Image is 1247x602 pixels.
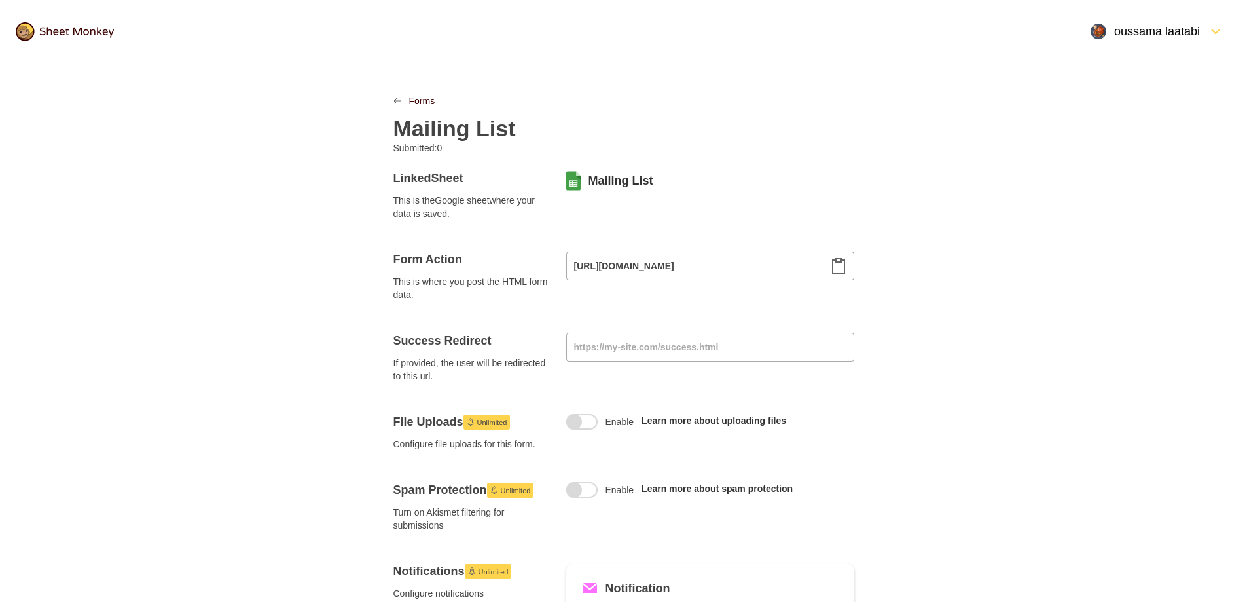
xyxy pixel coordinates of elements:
[393,275,551,301] span: This is where you post the HTML form data.
[605,483,634,497] span: Enable
[467,418,475,426] svg: Launch
[1208,24,1223,39] svg: FormDown
[409,94,435,107] a: Forms
[642,415,786,426] a: Learn more about uploading files
[393,563,551,579] h4: Notifications
[605,579,670,597] h5: Notification
[501,483,531,499] span: Unlimited
[566,333,854,362] input: https://my-site.com/success.html
[582,580,598,596] svg: Mail
[831,258,846,274] svg: Clipboard
[393,482,551,498] h4: Spam Protection
[642,483,793,494] a: Learn more about spam protection
[605,415,634,428] span: Enable
[393,333,551,348] h4: Success Redirect
[1083,16,1231,47] button: Open Menu
[393,170,551,186] h4: Linked Sheet
[393,414,551,430] h4: File Uploads
[393,587,551,600] span: Configure notifications
[393,252,551,267] h4: Form Action
[479,564,509,580] span: Unlimited
[490,486,498,494] svg: Launch
[477,415,507,430] span: Unlimited
[393,141,613,155] p: Submitted: 0
[393,115,516,141] h2: Mailing List
[588,173,653,189] a: Mailing List
[393,356,551,383] span: If provided, the user will be redirected to this url.
[16,22,114,41] img: logo@2x.png
[1091,24,1200,39] div: oussama laatabi
[393,438,551,451] span: Configure file uploads for this form.
[393,97,401,105] svg: LinkPrevious
[393,506,551,532] span: Turn on Akismet filtering for submissions
[468,567,476,575] svg: Launch
[393,194,551,220] span: This is the Google sheet where your data is saved.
